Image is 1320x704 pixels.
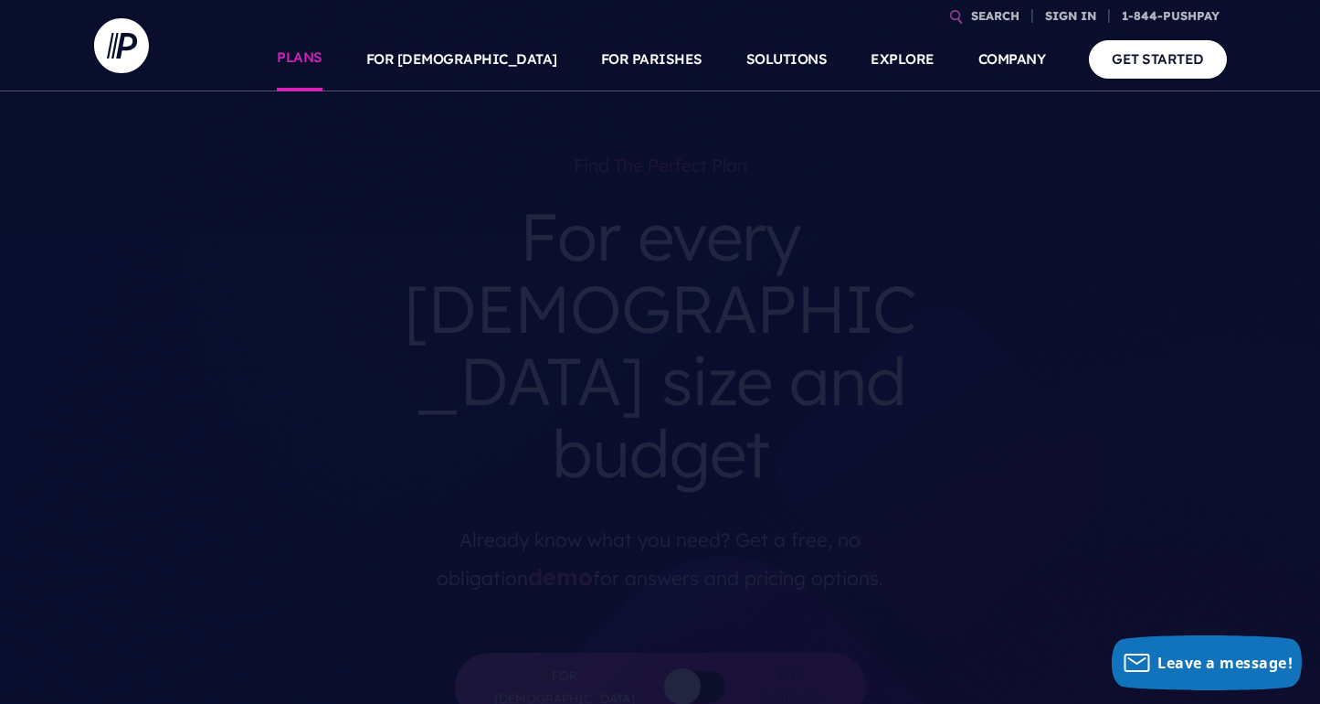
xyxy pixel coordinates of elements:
[366,27,557,91] a: FOR [DEMOGRAPHIC_DATA]
[871,27,935,91] a: EXPLORE
[1112,635,1302,690] button: Leave a message!
[746,27,828,91] a: SOLUTIONS
[277,27,322,91] a: PLANS
[978,27,1046,91] a: COMPANY
[1157,653,1293,673] span: Leave a message!
[601,27,702,91] a: FOR PARISHES
[1089,40,1227,78] a: GET STARTED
